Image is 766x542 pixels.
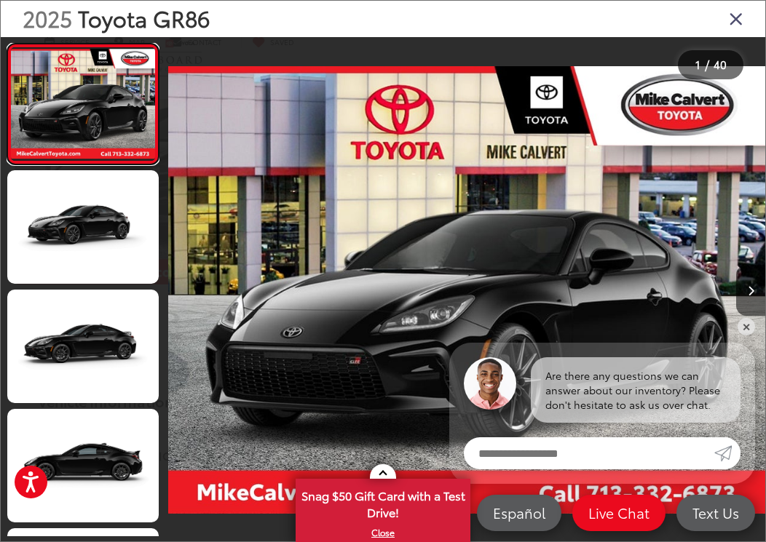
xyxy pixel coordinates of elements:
span: 2025 [23,2,72,33]
span: Snag $50 Gift Card with a Test Drive! [297,480,469,525]
img: 2025 Toyota GR86 GR86 Premium [6,407,160,523]
a: Español [477,495,561,531]
span: 1 [695,56,700,72]
i: Close gallery [729,9,743,28]
a: Text Us [676,495,755,531]
span: Text Us [685,503,746,522]
span: Español [486,503,553,522]
a: Submit [714,437,741,469]
span: Live Chat [581,503,657,522]
div: Are there any questions we can answer about our inventory? Please don't hesitate to ask us over c... [531,357,741,423]
img: 2025 Toyota GR86 GR86 Premium [9,49,157,159]
span: Toyota GR86 [78,2,210,33]
span: / [703,60,711,70]
a: Live Chat [572,495,666,531]
img: Agent profile photo [464,357,516,410]
div: 2025 Toyota GR86 GR86 Premium 0 [168,46,765,534]
img: 2025 Toyota GR86 GR86 Premium [6,169,160,284]
button: Next image [736,265,765,316]
img: 2025 Toyota GR86 GR86 Premium [168,46,765,534]
img: 2025 Toyota GR86 GR86 Premium [6,288,160,404]
span: 40 [714,56,727,72]
input: Enter your message [464,437,714,469]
